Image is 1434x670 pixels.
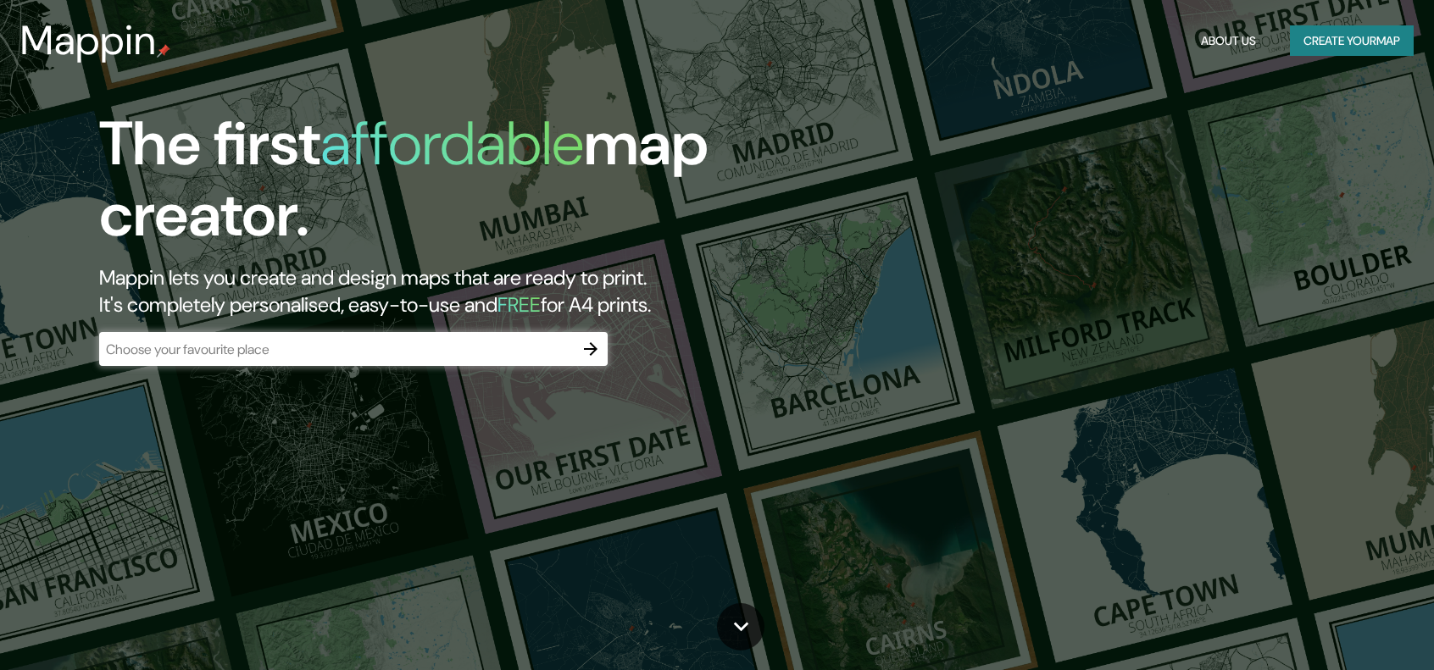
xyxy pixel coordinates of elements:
[20,17,157,64] h3: Mappin
[320,104,584,183] h1: affordable
[99,264,816,318] h2: Mappin lets you create and design maps that are ready to print. It's completely personalised, eas...
[99,108,816,264] h1: The first map creator.
[1290,25,1414,57] button: Create yourmap
[1194,25,1263,57] button: About Us
[1283,604,1415,651] iframe: Help widget launcher
[157,44,170,58] img: mappin-pin
[99,340,574,359] input: Choose your favourite place
[497,291,541,318] h5: FREE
